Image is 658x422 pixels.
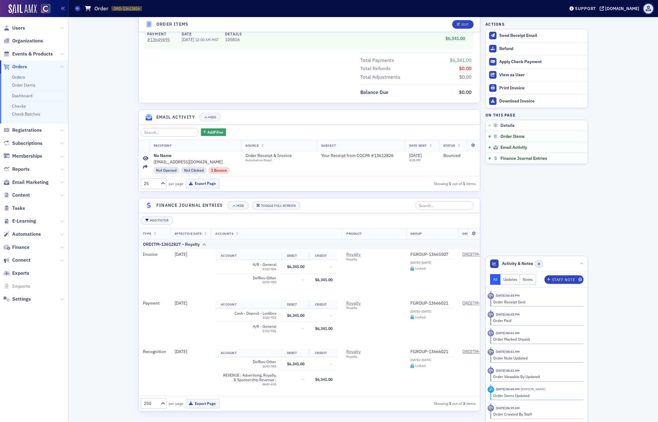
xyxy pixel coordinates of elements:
[329,313,333,318] span: —
[360,57,394,64] div: Total Payments
[459,74,471,80] span: $0.00
[520,274,536,285] button: Notes
[143,349,166,354] span: Recognition
[9,4,37,14] img: SailAMX
[496,387,520,391] time: 1/15/2025 08:40 AM
[12,82,35,88] a: Order Items
[236,204,244,207] div: Hide
[221,267,276,271] div: 1110-926
[520,387,545,391] span: Cheryl Moss
[415,364,426,367] div: Locked
[496,406,520,410] time: 1/15/2025 08:39 AM
[360,65,391,72] div: Total Refunds
[605,6,639,11] div: [DOMAIN_NAME]
[301,277,304,282] span: —
[486,95,588,108] a: Download Invoice
[154,143,172,148] span: Recipient
[445,36,465,41] span: $6,341.00
[360,57,396,64] span: Total Payments
[486,29,588,42] button: Send Receipt Email
[3,218,36,224] a: E-Learning
[329,264,333,269] span: —
[488,311,494,318] div: Activity
[12,179,49,186] span: Email Marketing
[12,192,30,198] span: Content
[552,278,575,281] div: Staff Note
[169,181,184,186] label: per page
[346,252,402,257] a: Royalty
[443,143,455,148] span: Status
[12,166,30,173] span: Reports
[462,349,500,355] a: ORDITM-13612827
[12,231,41,238] span: Automations
[461,23,469,26] div: Edit
[462,401,466,406] strong: 3
[3,25,25,31] a: Users
[499,85,585,91] div: Print Invoice
[485,21,504,27] h4: Actions
[3,205,25,212] a: Tasks
[486,55,588,68] button: Apply Check Payment
[496,293,520,298] time: 2/12/2025 04:45 PM
[459,89,471,95] span: $0.00
[221,359,276,364] span: DefRev-Other
[12,93,32,98] a: Dashboard
[409,153,422,158] span: [DATE]
[500,123,514,128] span: Details
[12,153,42,159] span: Memberships
[215,252,282,260] th: Account
[143,231,151,236] span: Type
[215,231,233,236] span: Accounts
[415,201,474,210] input: Search…
[143,300,160,306] span: Payment
[221,329,276,333] div: 1110-926
[287,264,304,269] span: $6,341.00
[221,262,276,267] span: A/R - General
[143,252,158,257] span: Invoice
[493,299,580,305] div: Order Receipt Sent
[94,5,108,12] h1: Order
[41,4,50,13] img: SailAMX
[415,267,426,270] div: Locked
[462,301,500,306] a: ORDITM-13612827
[210,37,219,42] span: MST
[252,201,300,210] button: Toggle Full Screen
[368,181,476,186] div: Showing out of items
[221,316,276,320] div: 1040-922
[12,63,27,70] span: Orders
[493,355,580,361] div: Order Note Updated
[3,244,30,251] a: Finance
[410,309,454,313] div: [DATE]–[DATE]
[448,181,452,186] strong: 1
[315,326,333,331] span: $6,341.00
[415,316,426,319] div: Locked
[12,111,40,117] a: Check Batches
[215,349,282,357] th: Account
[282,349,310,357] th: Debit
[486,68,588,81] button: View as User
[154,167,180,173] div: Not Opened
[309,300,337,309] th: Credit
[3,296,31,302] a: Settings
[186,179,220,188] button: Export Page
[175,349,187,354] span: [DATE]
[459,65,471,71] span: $0.00
[410,252,454,257] a: FGROUP-13665507
[360,73,400,81] div: Total Adjustments
[3,127,42,134] a: Registrations
[462,181,466,186] strong: 1
[156,114,195,120] h4: Email Activity
[147,37,175,43] a: #13649495
[181,167,206,173] div: Not Clicked
[346,301,402,306] a: Royalty
[309,252,337,260] th: Credit
[450,57,471,63] span: $6,341.00
[143,241,200,248] div: ORDITM-13612827 – Royalty
[3,179,49,186] a: Email Marketing
[493,411,580,417] div: Order Created By Staff
[208,116,216,119] div: Hide
[225,37,242,43] span: 105816
[12,51,53,57] span: Events & Products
